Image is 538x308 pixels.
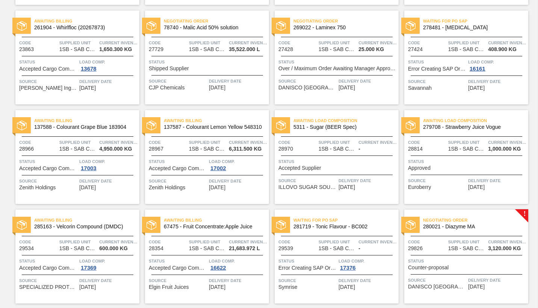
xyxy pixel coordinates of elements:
[278,77,337,85] span: Source
[468,58,526,72] a: Load Comp.16161
[278,284,298,290] span: Symrise
[59,47,97,52] span: 1SB - SAB Chamdor Brewery
[19,39,57,47] span: Code
[229,238,267,246] span: Current inventory
[147,121,156,130] img: status
[79,177,138,185] span: Delivery Date
[164,117,269,124] span: Awaiting Billing
[276,21,286,31] img: status
[189,139,227,146] span: Supplied Unit
[79,265,98,271] div: 17369
[147,21,156,31] img: status
[34,124,133,130] span: 137588 - Colourant Grape Blue 183904
[278,238,317,246] span: Code
[488,47,517,52] span: 408.900 KG
[229,47,260,52] span: 35,522.000 L
[79,85,96,91] span: 03/27/2025
[229,246,260,251] span: 21,683.972 L
[59,39,98,47] span: Supplied Unit
[79,277,138,284] span: Delivery Date
[339,85,355,91] span: 04/24/2025
[19,177,77,185] span: Source
[399,210,528,303] a: !statusNegotiating Order280021 - Diazyme MACode29826Supplied Unit1SB - SAB Chamdor BreweryCurrent...
[19,277,77,284] span: Source
[34,25,133,30] span: 261904 - Whirlfloc (20267873)
[19,146,34,152] span: 28966
[358,246,360,251] span: -
[164,17,269,25] span: Negotiating Order
[34,224,133,229] span: 285163 - Velcorin Compound (DMDC)
[79,257,138,271] a: Load Comp.17369
[358,146,360,152] span: -
[209,158,267,165] span: Load Comp.
[406,121,416,130] img: status
[19,166,77,171] span: Accepted Cargo Composition
[34,216,139,224] span: Awaiting Billing
[17,21,27,31] img: status
[276,121,286,130] img: status
[149,85,184,91] span: CJP Chemicals
[319,47,356,52] span: 1SB - SAB Chamdor Brewery
[59,146,97,152] span: 1SB - SAB Chamdor Brewery
[408,78,466,85] span: Source
[406,220,416,230] img: status
[358,139,397,146] span: Current inventory
[278,265,337,271] span: Error Creating SAP Order
[209,185,225,190] span: 06/08/2025
[293,117,399,124] span: Awaiting Load Composition
[468,284,485,290] span: 07/12/2025
[423,124,522,130] span: 279708 - Strawberry Juice Vogue
[269,210,399,303] a: statusWaiting for PO SAP281719 - Tonic Flavour - BC002Code29539Supplied Unit1SB - SAB Chamdor Bre...
[189,246,227,251] span: 1SB - SAB Chamdor Brewery
[423,224,522,229] span: 280021 - Diazyme MA
[209,277,267,284] span: Delivery Date
[276,220,286,230] img: status
[423,216,528,224] span: Negotiating Order
[209,85,225,91] span: 04/19/2025
[79,158,138,165] span: Load Comp.
[269,11,399,104] a: statusNegotiating Order269022 - Laminex 750Code27428Supplied Unit1SB - SAB Chamdor BreweryCurrent...
[19,265,77,271] span: Accepted Cargo Composition
[293,216,399,224] span: Waiting for PO SAP
[149,139,187,146] span: Code
[399,110,528,204] a: statusAwaiting Load Composition279708 - Strawberry Juice VogueCode28814Supplied Unit1SB - SAB Cha...
[99,246,128,251] span: 600.000 KG
[189,238,227,246] span: Supplied Unit
[358,238,397,246] span: Current inventory
[99,238,138,246] span: Current inventory
[278,165,321,171] span: Accepted Supplier
[149,246,163,251] span: 28354
[19,66,77,72] span: Accepted Cargo Composition
[468,184,485,190] span: 06/09/2025
[408,284,466,290] span: DANISCO SOUTH AFRICA (PTY) LTD
[448,39,487,47] span: Supplied Unit
[408,66,466,72] span: Error Creating SAP Order
[278,158,397,165] span: Status
[149,166,207,171] span: Accepted Cargo Composition
[147,220,156,230] img: status
[59,139,98,146] span: Supplied Unit
[278,39,317,47] span: Code
[79,257,138,265] span: Load Comp.
[468,177,526,184] span: Delivery Date
[408,39,446,47] span: Code
[408,177,466,184] span: Source
[164,216,269,224] span: Awaiting Billing
[79,78,138,85] span: Delivery Date
[488,146,521,152] span: 1,000.000 KG
[209,77,267,85] span: Delivery Date
[79,165,98,171] div: 17003
[149,47,163,52] span: 27729
[149,257,207,265] span: Status
[408,47,423,52] span: 27424
[278,47,293,52] span: 27428
[339,177,397,184] span: Delivery Date
[19,139,57,146] span: Code
[149,146,163,152] span: 28967
[209,265,228,271] div: 16622
[278,146,293,152] span: 28970
[488,238,526,246] span: Current inventory
[19,78,77,85] span: Source
[229,139,267,146] span: Current inventory
[10,110,139,204] a: statusAwaiting Billing137588 - Colourant Grape Blue 183904Code28966Supplied Unit1SB - SAB Chamdor...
